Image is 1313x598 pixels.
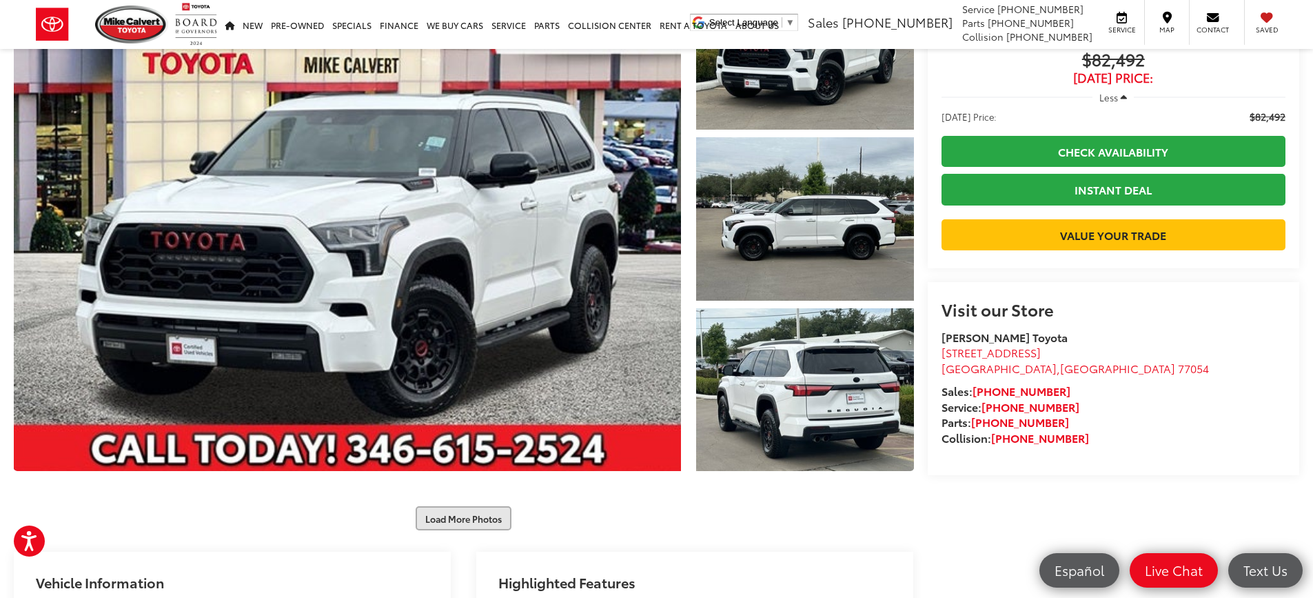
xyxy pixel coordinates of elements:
[942,360,1057,376] span: [GEOGRAPHIC_DATA]
[988,16,1074,30] span: [PHONE_NUMBER]
[942,344,1209,376] a: [STREET_ADDRESS] [GEOGRAPHIC_DATA],[GEOGRAPHIC_DATA] 77054
[973,383,1070,399] a: [PHONE_NUMBER]
[942,414,1069,430] strong: Parts:
[95,6,168,43] img: Mike Calvert Toyota
[786,17,795,28] span: ▼
[1178,360,1209,376] span: 77054
[498,575,635,590] h2: Highlighted Features
[1228,553,1303,588] a: Text Us
[1138,561,1210,579] span: Live Chat
[1039,553,1119,588] a: Español
[1048,561,1111,579] span: Español
[1197,25,1229,34] span: Contact
[842,13,953,31] span: [PHONE_NUMBER]
[693,306,915,473] img: 2025 Toyota Sequoia TRD Pro
[971,414,1069,430] a: [PHONE_NUMBER]
[991,430,1089,446] a: [PHONE_NUMBER]
[1092,85,1134,110] button: Less
[962,2,995,16] span: Service
[1236,561,1294,579] span: Text Us
[942,329,1068,345] strong: [PERSON_NAME] Toyota
[1152,25,1182,34] span: Map
[997,2,1083,16] span: [PHONE_NUMBER]
[981,399,1079,415] a: [PHONE_NUMBER]
[696,308,914,472] a: Expand Photo 3
[696,137,914,301] a: Expand Photo 2
[942,174,1285,205] a: Instant Deal
[942,110,997,123] span: [DATE] Price:
[1060,360,1175,376] span: [GEOGRAPHIC_DATA]
[962,30,1004,43] span: Collision
[1006,30,1092,43] span: [PHONE_NUMBER]
[1106,25,1137,34] span: Service
[1250,110,1285,123] span: $82,492
[1130,553,1218,588] a: Live Chat
[1252,25,1282,34] span: Saved
[942,383,1070,399] strong: Sales:
[693,135,915,302] img: 2025 Toyota Sequoia TRD Pro
[942,360,1209,376] span: ,
[962,16,985,30] span: Parts
[942,50,1285,71] span: $82,492
[942,71,1285,85] span: [DATE] Price:
[942,430,1089,446] strong: Collision:
[942,300,1285,318] h2: Visit our Store
[1099,91,1118,103] span: Less
[416,506,511,530] button: Load More Photos
[942,136,1285,167] a: Check Availability
[808,13,839,31] span: Sales
[942,219,1285,250] a: Value Your Trade
[942,344,1041,360] span: [STREET_ADDRESS]
[942,399,1079,415] strong: Service:
[36,575,164,590] h2: Vehicle Information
